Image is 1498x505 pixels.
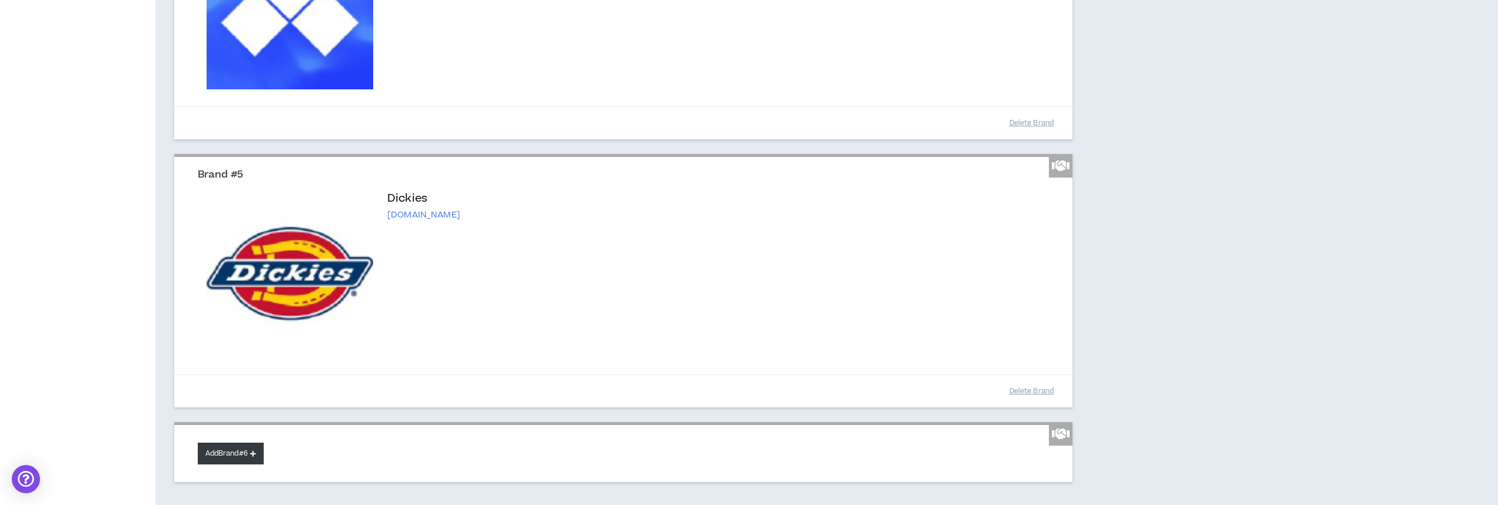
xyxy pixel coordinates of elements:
h3: Brand #5 [198,169,1058,182]
p: Dickies [387,190,460,207]
button: AddBrand#6 [198,443,264,464]
img: Dickies [207,190,373,357]
button: Delete Brand [1002,381,1061,402]
button: Delete Brand [1002,113,1061,133]
div: Open Intercom Messenger [12,465,40,493]
p: [DOMAIN_NAME] [387,209,460,221]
